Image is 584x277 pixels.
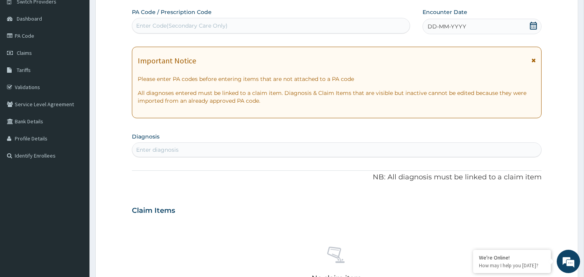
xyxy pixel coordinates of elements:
[138,75,536,83] p: Please enter PA codes before entering items that are not attached to a PA code
[17,49,32,56] span: Claims
[45,87,107,165] span: We're online!
[132,8,212,16] label: PA Code / Prescription Code
[17,15,42,22] span: Dashboard
[132,172,542,182] p: NB: All diagnosis must be linked to a claim item
[479,254,545,261] div: We're Online!
[479,262,545,269] p: How may I help you today?
[423,8,467,16] label: Encounter Date
[132,133,160,140] label: Diagnosis
[138,56,196,65] h1: Important Notice
[136,22,228,30] div: Enter Code(Secondary Care Only)
[128,4,146,23] div: Minimize live chat window
[132,207,175,215] h3: Claim Items
[40,44,131,54] div: Chat with us now
[4,190,148,217] textarea: Type your message and hit 'Enter'
[138,89,536,105] p: All diagnoses entered must be linked to a claim item. Diagnosis & Claim Items that are visible bu...
[428,23,466,30] span: DD-MM-YYYY
[17,67,31,74] span: Tariffs
[14,39,32,58] img: d_794563401_company_1708531726252_794563401
[136,146,179,154] div: Enter diagnosis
